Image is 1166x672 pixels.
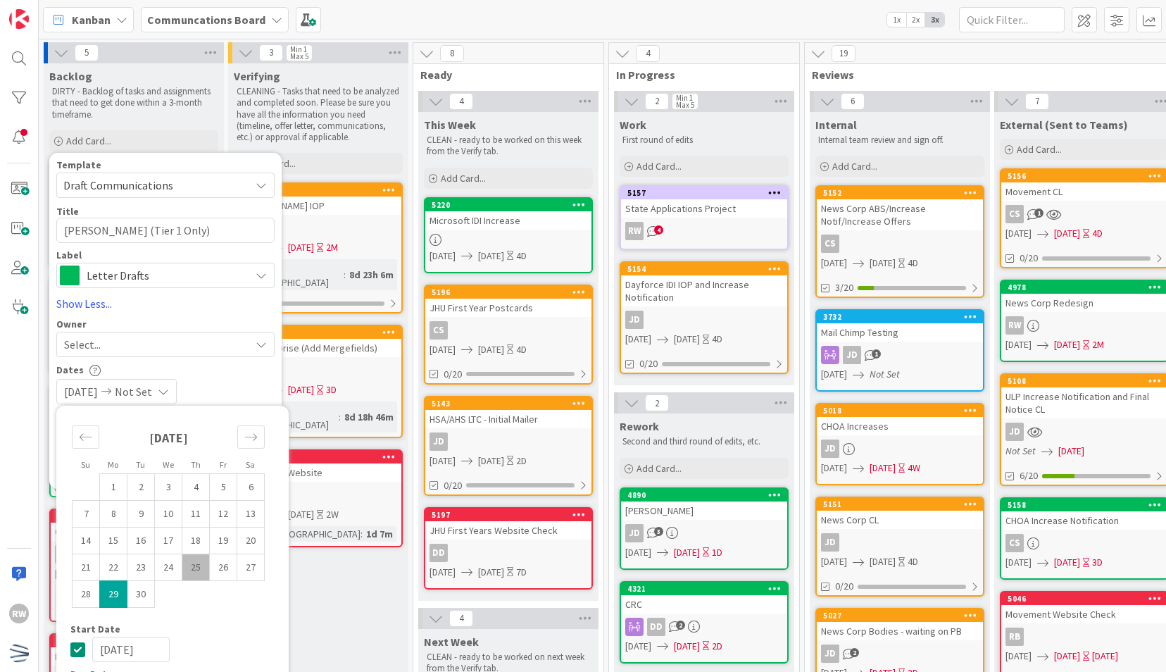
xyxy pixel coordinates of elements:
[478,342,504,357] span: [DATE]
[115,383,152,400] span: Not Set
[425,299,591,317] div: JHU First Year Postcards
[432,200,591,210] div: 5220
[127,580,155,607] td: Choose Tuesday, 09/30/2025 12:00 PM as your check-out date. It’s available.
[51,635,217,666] div: 5047LivaNova Website Check
[237,527,265,554] td: Choose Saturday, 09/20/2025 12:00 PM as your check-out date. It’s available.
[621,263,787,275] div: 5154
[127,527,155,554] td: Choose Tuesday, 09/16/2025 12:00 PM as your check-out date. It’s available.
[326,240,338,255] div: 2M
[92,637,170,662] input: MM/DD/YYYY
[817,187,983,230] div: 5152News Corp ABS/Increase Notif/Increase Offers
[182,554,210,580] td: Choose Thursday, 09/25/2025 12:00 PM as your check-out date. It’s available.
[712,332,722,347] div: 4D
[425,199,591,230] div: 5220Microsoft IDI Increase
[87,266,243,285] span: Letter Drafts
[242,452,401,462] div: 5162
[51,510,217,541] div: 5163CRC Website
[870,256,896,270] span: [DATE]
[246,459,255,470] small: Sa
[815,309,984,392] a: 3732Mail Chimp TestingJD[DATE]Not Set
[191,459,201,470] small: Th
[235,184,401,197] div: 4879
[621,311,787,329] div: JD
[815,497,984,597] a: 5151News Corp CLJD[DATE][DATE]4D0/20
[81,459,90,470] small: Su
[155,473,182,500] td: Choose Wednesday, 09/03/2025 12:00 PM as your check-out date. It’s available.
[817,323,983,342] div: Mail Chimp Testing
[817,187,983,199] div: 5152
[64,336,101,353] span: Select...
[636,45,660,62] span: 4
[182,500,210,527] td: Choose Thursday, 09/11/2025 12:00 PM as your check-out date. It’s available.
[100,527,127,554] td: Choose Monday, 09/15/2025 12:00 PM as your check-out date. It’s available.
[817,609,983,640] div: 5027News Corp Bodies - waiting on PB
[425,410,591,428] div: HSA/AHS LTC - Initial Mailer
[239,259,344,290] div: Time in [GEOGRAPHIC_DATA]
[1092,649,1118,664] div: [DATE]
[430,454,456,468] span: [DATE]
[821,645,839,663] div: JD
[210,500,237,527] td: Choose Friday, 09/12/2025 12:00 PM as your check-out date. It’s available.
[817,533,983,552] div: JD
[66,135,111,147] span: Add Card...
[1092,337,1104,352] div: 2M
[621,489,787,520] div: 4890[PERSON_NAME]
[1020,468,1038,483] span: 6/20
[887,13,906,27] span: 1x
[823,499,983,509] div: 5151
[56,365,84,375] span: Dates
[674,639,700,654] span: [DATE]
[817,311,983,342] div: 3732Mail Chimp Testing
[288,382,314,397] span: [DATE]
[49,509,218,622] a: 5163CRC WebsiteDD[DATE][DATE]2WTime in [GEOGRAPHIC_DATA]:6d 20h 49m
[155,500,182,527] td: Choose Wednesday, 09/10/2025 12:00 PM as your check-out date. It’s available.
[424,197,593,273] a: 5220Microsoft IDI Increase[DATE][DATE]4D
[425,544,591,562] div: DD
[1054,226,1080,241] span: [DATE]
[1005,226,1032,241] span: [DATE]
[1054,555,1080,570] span: [DATE]
[100,500,127,527] td: Choose Monday, 09/08/2025 12:00 PM as your check-out date. It’s available.
[872,349,881,359] span: 1
[1054,337,1080,352] span: [DATE]
[627,584,787,594] div: 4321
[621,524,787,542] div: JD
[288,507,314,522] span: [DATE]
[430,433,448,451] div: JD
[959,7,1065,32] input: Quick Filter...
[234,449,403,547] a: 5162News Corp WebsiteRB[DATE][DATE]2WTime in [GEOGRAPHIC_DATA]:1d 7m
[182,473,210,500] td: Choose Thursday, 09/04/2025 12:00 PM as your check-out date. It’s available.
[220,459,227,470] small: Fr
[712,545,722,560] div: 1D
[259,44,283,61] span: 3
[1054,649,1080,664] span: [DATE]
[621,618,787,636] div: DD
[239,526,361,542] div: Time in [GEOGRAPHIC_DATA]
[627,264,787,274] div: 5154
[100,473,127,500] td: Choose Monday, 09/01/2025 12:00 PM as your check-out date. It’s available.
[1005,534,1024,552] div: CS
[478,565,504,580] span: [DATE]
[654,225,663,235] span: 4
[424,285,593,385] a: 5196JHU First Year PostcardsCS[DATE][DATE]4D0/20
[621,187,787,199] div: 5157
[906,13,925,27] span: 2x
[625,524,644,542] div: JD
[239,402,339,433] div: Time in [GEOGRAPHIC_DATA]
[72,11,111,28] span: Kanban
[621,502,787,520] div: [PERSON_NAME]
[210,554,237,580] td: Choose Friday, 09/26/2025 12:00 PM as your check-out date. It’s available.
[56,413,280,624] div: Calendar
[56,319,87,329] span: Owner
[51,545,217,564] div: DD
[108,459,118,470] small: Mo
[326,507,339,522] div: 2W
[908,461,920,475] div: 4W
[817,417,983,435] div: CHOA Increases
[817,609,983,622] div: 5027
[51,635,217,647] div: 5047
[1005,337,1032,352] span: [DATE]
[339,409,341,425] span: :
[100,554,127,580] td: Choose Monday, 09/22/2025 12:00 PM as your check-out date. It’s available.
[1092,555,1103,570] div: 3D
